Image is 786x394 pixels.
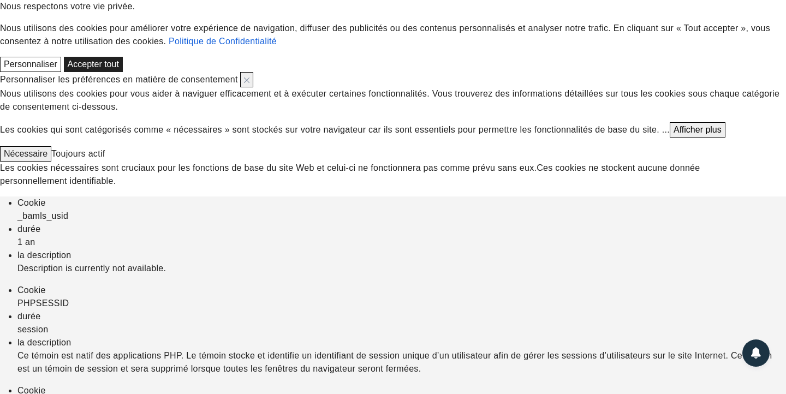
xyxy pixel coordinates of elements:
[17,297,786,310] div: PHPSESSID
[17,349,786,375] div: Ce témoin est natif des applications PHP. Le témoin stocke et identifie un identifiant de session...
[240,72,253,87] button: Fermer
[17,310,786,323] div: durée
[17,284,786,297] div: Cookie
[244,77,249,83] img: Close
[17,236,786,249] div: 1 an
[17,249,786,262] div: la description
[17,323,786,336] div: session
[17,262,786,275] div: Description is currently not available.
[17,196,786,210] div: Cookie
[17,223,786,236] div: durée
[17,210,786,223] div: _bamls_usid
[51,149,105,158] span: Toujours actif
[169,37,277,46] a: Politique de Confidentialité
[64,57,123,72] button: Accepter tout
[670,122,725,138] button: Afficher plus
[17,336,786,349] div: la description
